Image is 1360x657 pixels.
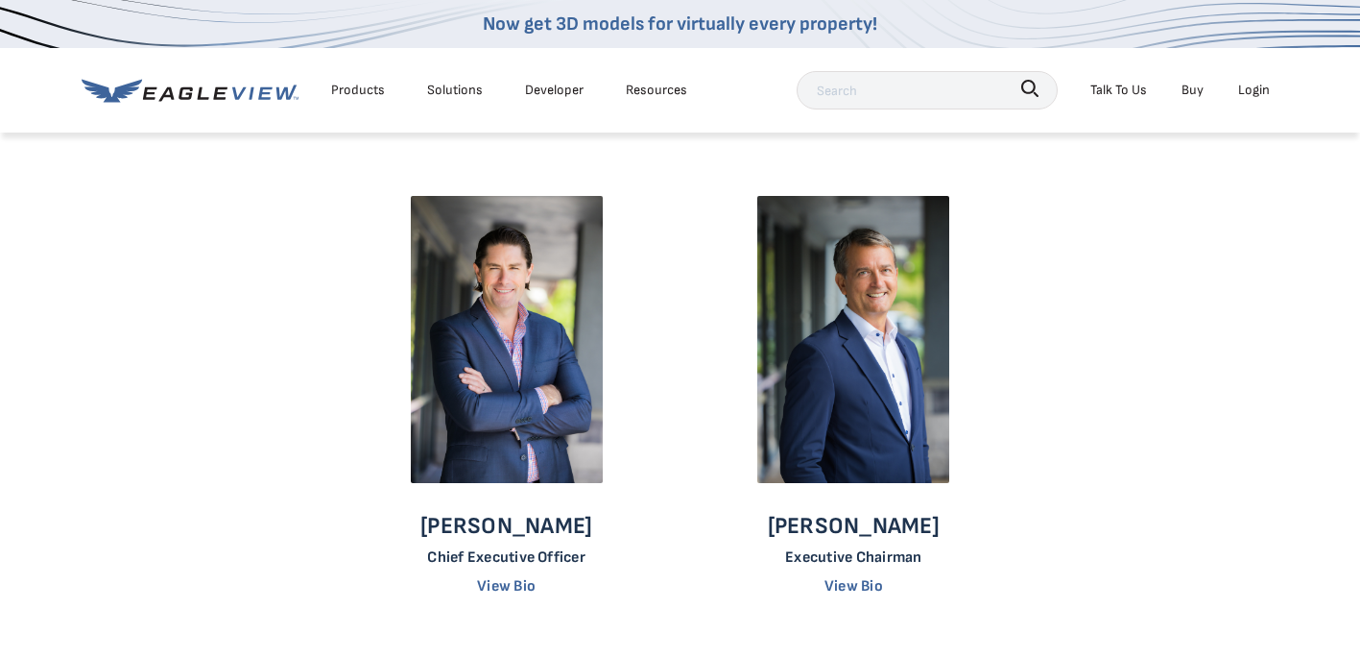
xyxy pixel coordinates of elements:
img: Piers Dormeyer - Chief Executive Officer [411,196,603,484]
a: View Bio [477,577,536,596]
div: Products [331,78,385,102]
a: Buy [1181,78,1204,102]
a: Developer [525,78,584,102]
div: Resources [626,78,687,102]
a: Now get 3D models for virtually every property! [483,12,877,36]
div: Login [1238,78,1270,102]
p: Chief Executive Officer [420,548,592,567]
p: [PERSON_NAME] [768,512,940,541]
div: Talk To Us [1090,78,1147,102]
p: Executive Chairman [768,548,940,567]
p: [PERSON_NAME] [420,512,592,541]
div: Solutions [427,78,483,102]
img: Chris Jurasek - Chief Executive Officer [757,196,949,484]
a: View Bio [824,577,883,596]
input: Search [797,71,1058,109]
